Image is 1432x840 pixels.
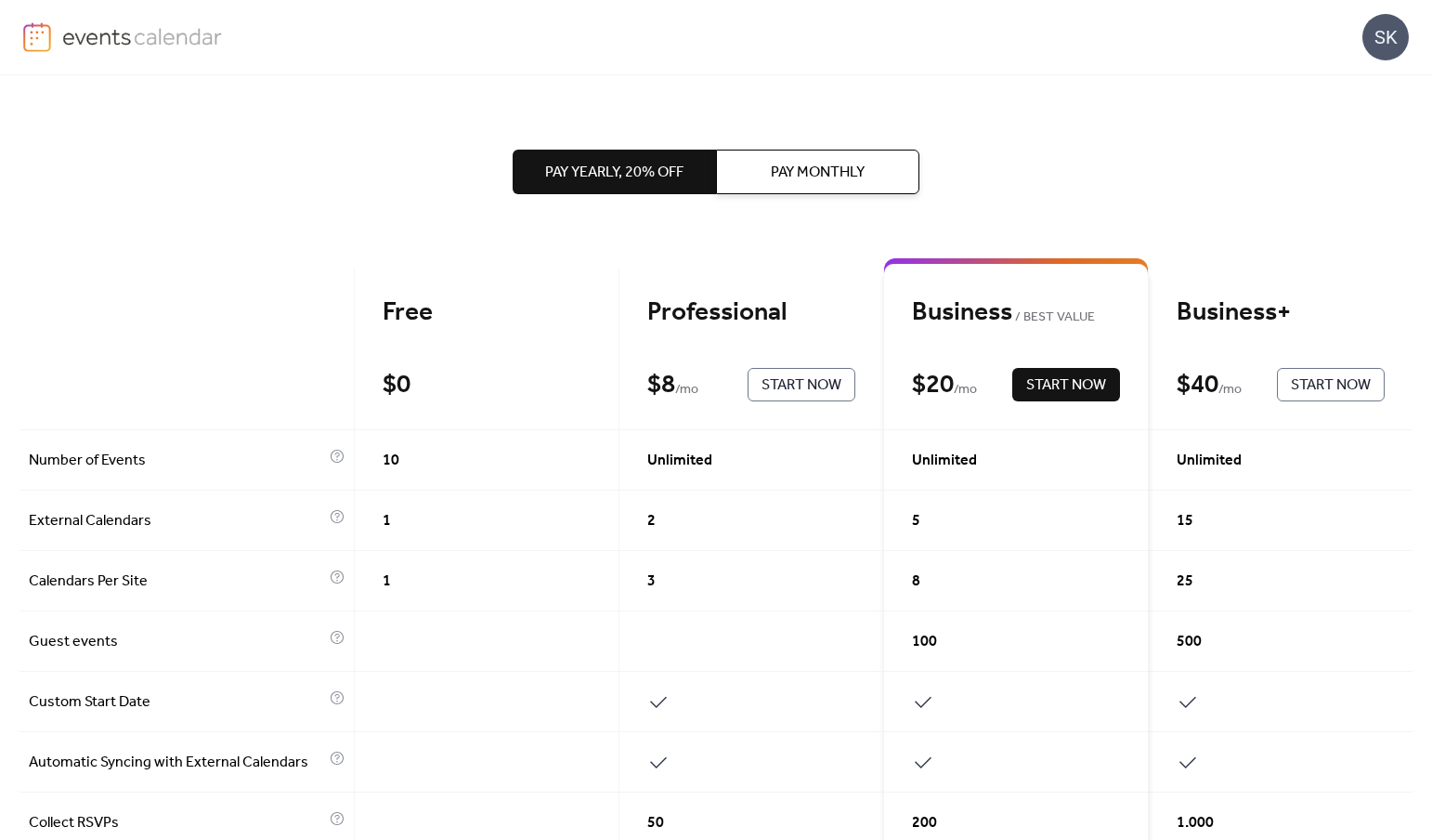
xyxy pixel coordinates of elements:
[912,812,937,834] span: 200
[1362,14,1409,60] div: SK
[912,450,977,472] span: Unlimited
[647,450,712,472] span: Unlimited
[383,450,399,472] span: 10
[647,812,664,834] span: 50
[1177,296,1385,329] div: Business+
[748,368,855,401] button: Start Now
[1291,374,1371,397] span: Start Now
[912,296,1120,329] div: Business
[545,162,683,184] span: Pay Yearly, 20% off
[29,450,325,472] span: Number of Events
[513,150,716,194] button: Pay Yearly, 20% off
[1277,368,1385,401] button: Start Now
[1177,571,1193,593] span: 25
[383,369,410,401] div: $ 0
[62,22,223,50] img: logo-type
[1026,374,1106,397] span: Start Now
[1218,379,1242,401] span: / mo
[29,571,325,593] span: Calendars Per Site
[912,510,920,532] span: 5
[912,571,920,593] span: 8
[23,22,51,52] img: logo
[383,571,391,593] span: 1
[1177,369,1218,401] div: $ 40
[29,691,325,714] span: Custom Start Date
[383,510,391,532] span: 1
[647,571,656,593] span: 3
[1012,368,1120,401] button: Start Now
[647,369,675,401] div: $ 8
[675,379,698,401] span: / mo
[771,162,865,184] span: Pay Monthly
[912,369,954,401] div: $ 20
[1012,307,1095,329] span: BEST VALUE
[1177,510,1193,532] span: 15
[1177,450,1242,472] span: Unlimited
[1177,812,1214,834] span: 1.000
[29,631,325,653] span: Guest events
[647,510,656,532] span: 2
[762,374,841,397] span: Start Now
[29,812,325,834] span: Collect RSVPs
[647,296,855,329] div: Professional
[383,296,591,329] div: Free
[1177,631,1202,653] span: 500
[29,752,325,774] span: Automatic Syncing with External Calendars
[954,379,977,401] span: / mo
[29,510,325,532] span: External Calendars
[716,150,919,194] button: Pay Monthly
[912,631,937,653] span: 100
